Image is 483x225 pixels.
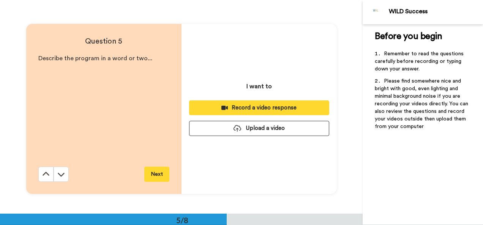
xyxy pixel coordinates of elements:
[38,36,169,47] h4: Question 5
[389,8,483,15] div: WILD Success
[189,100,329,115] button: Record a video response
[246,82,272,91] p: I want to
[375,78,470,129] span: Please find somewhere nice and bright with good, even lighting and minimal background noise if yo...
[375,32,442,41] span: Before you begin
[38,55,152,61] span: Describe the program in a word or two...
[195,104,323,112] div: Record a video response
[144,167,169,182] button: Next
[375,51,465,72] span: Remember to read the questions carefully before recording or typing down your answer.
[367,3,385,21] img: Profile Image
[189,121,329,136] button: Upload a video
